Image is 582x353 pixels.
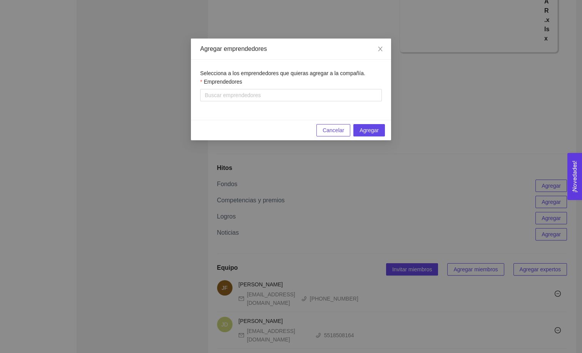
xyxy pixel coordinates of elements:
span: close [377,46,383,52]
label: Emprendedores [200,77,242,86]
button: Close [370,39,391,60]
span: Selecciona a los emprendedores que quieras agregar a la compañía. [200,70,365,76]
span: Cancelar [323,126,344,134]
button: Open Feedback Widget [567,153,582,200]
button: Agregar [353,124,385,136]
div: Agregar emprendedores [200,45,382,53]
span: Agregar [360,126,379,134]
button: Cancelar [316,124,350,136]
